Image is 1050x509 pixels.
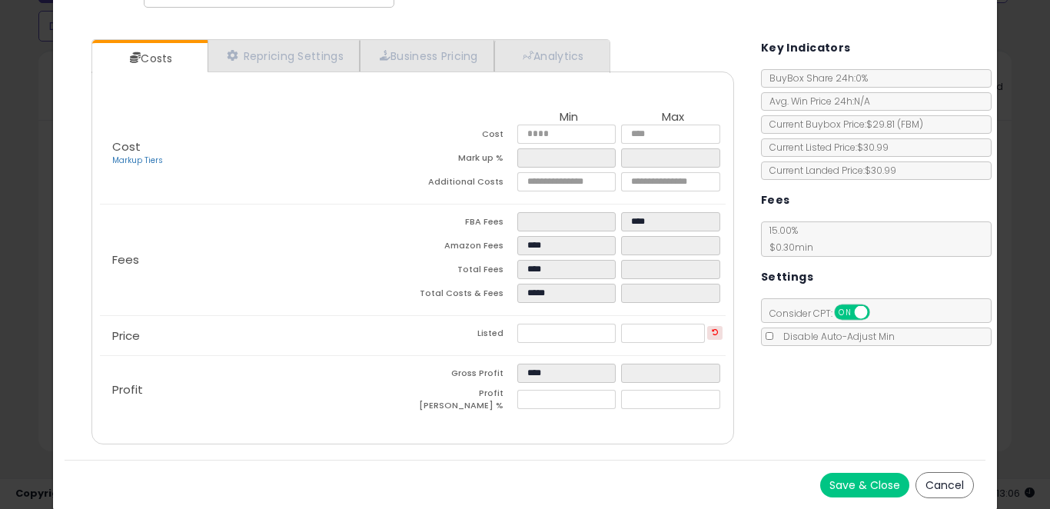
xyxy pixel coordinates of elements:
[761,268,813,287] h5: Settings
[413,212,517,236] td: FBA Fees
[621,111,726,125] th: Max
[762,241,813,254] span: $0.30 min
[762,307,890,320] span: Consider CPT:
[915,472,974,498] button: Cancel
[762,72,868,85] span: BuyBox Share 24h: 0%
[100,384,413,396] p: Profit
[360,40,494,72] a: Business Pricing
[762,224,813,254] span: 15.00 %
[413,172,517,196] td: Additional Costs
[413,364,517,388] td: Gross Profit
[112,155,163,166] a: Markup Tiers
[761,191,790,210] h5: Fees
[100,141,413,167] p: Cost
[517,111,622,125] th: Min
[762,118,923,131] span: Current Buybox Price:
[776,330,895,343] span: Disable Auto-Adjust Min
[100,254,413,266] p: Fees
[867,306,892,319] span: OFF
[208,40,360,72] a: Repricing Settings
[413,236,517,260] td: Amazon Fees
[762,141,889,154] span: Current Listed Price: $30.99
[897,118,923,131] span: ( FBM )
[100,330,413,342] p: Price
[820,473,909,497] button: Save & Close
[494,40,608,72] a: Analytics
[413,148,517,172] td: Mark up %
[413,388,517,416] td: Profit [PERSON_NAME] %
[761,38,851,58] h5: Key Indicators
[92,43,206,74] a: Costs
[413,125,517,148] td: Cost
[413,260,517,284] td: Total Fees
[413,324,517,348] td: Listed
[413,284,517,308] td: Total Costs & Fees
[762,164,896,177] span: Current Landed Price: $30.99
[836,306,855,319] span: ON
[866,118,923,131] span: $29.81
[762,95,870,108] span: Avg. Win Price 24h: N/A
